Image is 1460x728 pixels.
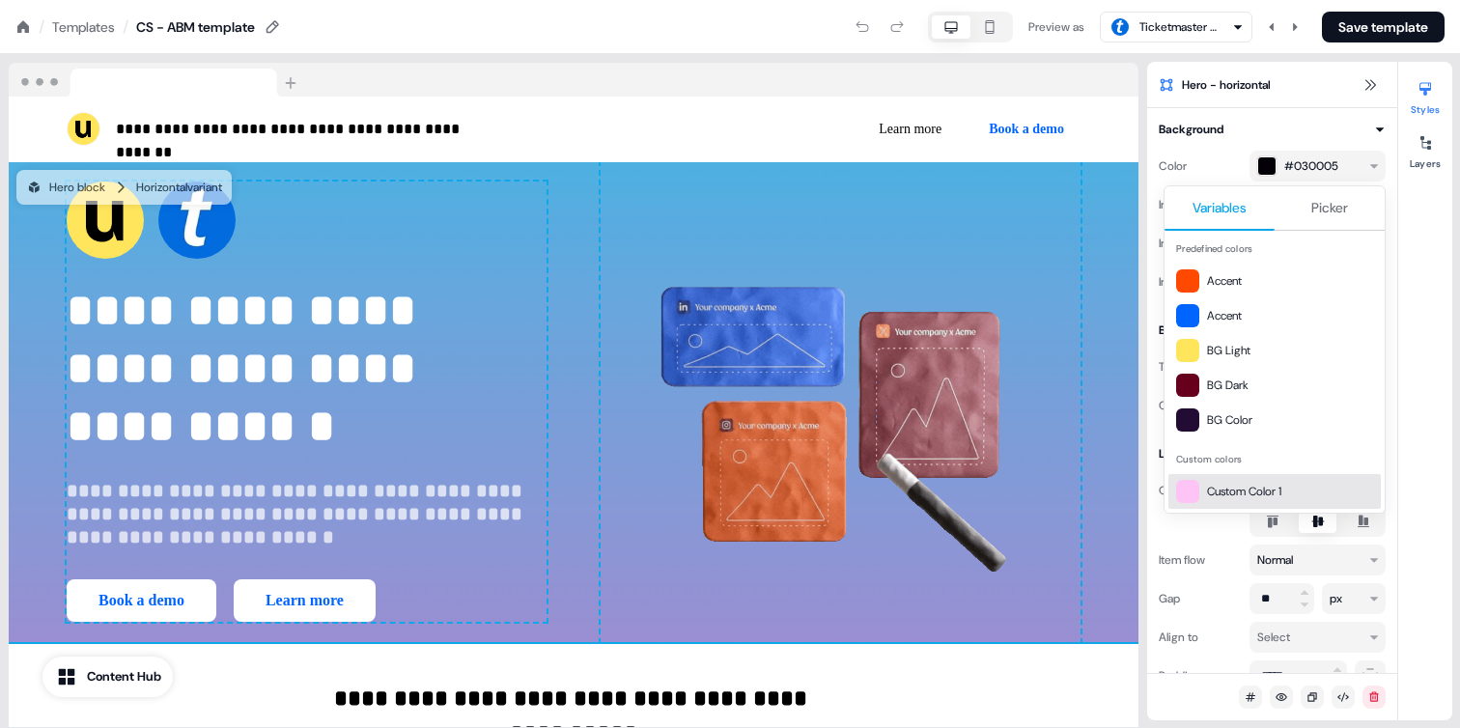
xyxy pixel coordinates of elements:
[1193,198,1247,217] span: Variables
[1168,235,1381,264] div: Predefined colors
[1207,376,1373,395] span: BG Dark
[1207,410,1373,430] span: BG Color
[1311,198,1348,217] span: Picker
[1207,306,1373,325] span: Accent
[1168,445,1381,474] div: Custom colors
[1207,341,1373,360] span: BG Light
[1207,482,1373,501] span: Custom Color 1
[1207,271,1373,291] span: Accent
